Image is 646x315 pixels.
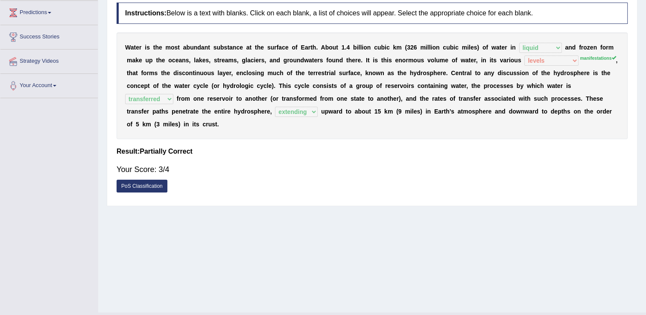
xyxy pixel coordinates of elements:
b: f [579,44,581,51]
b: e [285,44,289,51]
b: e [445,57,448,64]
b: o [413,57,417,64]
b: h [158,57,162,64]
b: p [149,57,153,64]
b: e [202,57,206,64]
b: t [127,70,129,76]
b: s [146,44,150,51]
b: c [282,44,285,51]
a: Your Account [0,74,98,95]
b: u [446,44,450,51]
b: v [427,57,431,64]
b: o [329,44,333,51]
b: e [136,44,139,51]
b: e [255,57,259,64]
b: , [189,57,191,64]
b: i [510,44,512,51]
b: t [491,57,493,64]
b: b [381,44,385,51]
b: , [264,57,266,64]
b: h [348,57,352,64]
b: a [496,44,500,51]
b: e [318,70,322,76]
b: l [246,70,248,76]
b: s [389,57,392,64]
b: 3 [407,44,410,51]
b: s [206,57,209,64]
b: s [214,57,217,64]
b: s [321,70,324,76]
b: c [243,70,246,76]
b: o [452,57,456,64]
b: i [426,44,427,51]
b: s [252,70,255,76]
b: 2 [410,44,414,51]
b: m [396,44,401,51]
b: b [220,44,224,51]
b: a [330,70,334,76]
b: s [224,44,228,51]
b: i [509,57,511,64]
b: t [217,57,219,64]
b: r [506,57,509,64]
b: o [402,57,406,64]
b: r [581,44,583,51]
b: c [443,44,446,51]
b: n [482,57,486,64]
b: t [312,57,314,64]
b: n [240,70,243,76]
b: n [233,44,237,51]
b: l [429,44,431,51]
b: f [290,70,292,76]
b: a [350,70,354,76]
b: c [251,57,254,64]
b: b [325,44,329,51]
b: r [147,70,149,76]
b: a [229,44,233,51]
b: n [398,57,402,64]
b: o [431,57,435,64]
b: c [455,44,459,51]
b: o [328,57,332,64]
b: t [368,57,370,64]
b: m [228,57,233,64]
b: o [204,70,208,76]
b: f [326,57,328,64]
b: h [280,70,284,76]
b: m [420,44,425,51]
b: d [173,70,177,76]
b: u [273,70,277,76]
b: n [189,70,193,76]
b: a [183,44,187,51]
b: l [194,57,196,64]
b: l [217,70,219,76]
b: i [387,57,389,64]
b: n [205,44,208,51]
b: A [321,44,325,51]
b: e [590,44,593,51]
b: b [450,44,454,51]
b: r [406,57,408,64]
b: u [417,57,421,64]
a: Success Stories [0,25,98,47]
b: a [246,44,250,51]
b: . [345,44,347,51]
b: u [216,44,220,51]
sup: manifestations [580,55,616,61]
b: m [149,70,154,76]
b: o [185,70,189,76]
b: a [219,70,222,76]
b: t [468,57,471,64]
a: Strategy Videos [0,50,98,71]
b: a [132,57,135,64]
b: y [222,70,226,76]
b: ( [405,44,407,51]
b: u [332,57,336,64]
b: , [209,57,210,64]
b: u [436,57,440,64]
b: s [518,57,521,64]
b: o [511,57,514,64]
b: f [348,70,351,76]
b: e [226,70,229,76]
b: 4 [346,44,350,51]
